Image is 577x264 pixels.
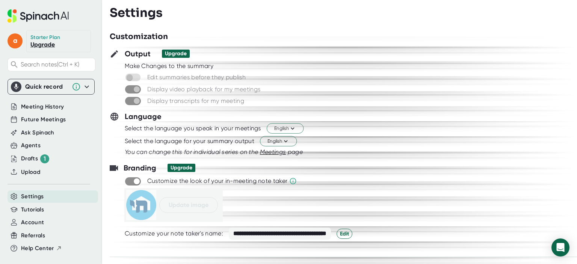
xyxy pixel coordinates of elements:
div: Upgrade [171,164,192,171]
h3: Customization [110,31,168,42]
button: Tutorials [21,205,44,214]
button: Future Meetings [21,115,66,124]
button: Account [21,218,44,227]
div: Quick record [25,83,68,91]
div: Edit summaries before they publish [147,74,246,81]
h3: Settings [110,6,163,20]
div: Customize your note taker's name: [125,230,223,237]
button: Settings [21,192,44,201]
span: English [267,138,289,145]
div: Open Intercom Messenger [551,238,569,256]
div: Make Changes to the summary [125,62,577,70]
div: Select the language you speak in your meetings [125,125,261,132]
div: Customize the look of your in-meeting note taker [147,177,287,185]
div: Drafts [21,154,49,163]
span: Meetings [260,148,286,155]
div: Quick record [11,79,91,94]
span: Update image [169,201,208,210]
div: Upgrade [165,50,187,57]
span: a [8,33,23,48]
button: Edit [337,229,352,239]
h3: Language [125,111,162,122]
button: Meeting History [21,103,64,111]
div: Starter Plan [30,34,60,41]
button: Referrals [21,231,45,240]
button: Drafts 1 [21,154,49,163]
div: Select the language for your summary output [125,137,254,145]
div: Display video playback for my meetings [147,86,260,93]
i: You can change this for individual series on the page [125,148,303,155]
button: Ask Spinach [21,128,54,137]
button: English [267,124,304,134]
div: 1 [40,154,49,163]
button: English [260,136,297,146]
h3: Branding [124,162,156,173]
button: Upload [21,168,40,177]
h3: Output [125,48,151,59]
button: Agents [21,141,41,150]
img: picture [126,190,156,220]
div: Display transcripts for my meeting [147,97,244,105]
span: Help Center [21,244,54,253]
button: Update image [159,197,218,213]
button: Meetings [260,148,286,157]
span: Edit [340,230,349,238]
span: Search notes (Ctrl + K) [21,61,93,68]
span: English [274,125,296,132]
button: Help Center [21,244,62,253]
a: Upgrade [30,41,55,48]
